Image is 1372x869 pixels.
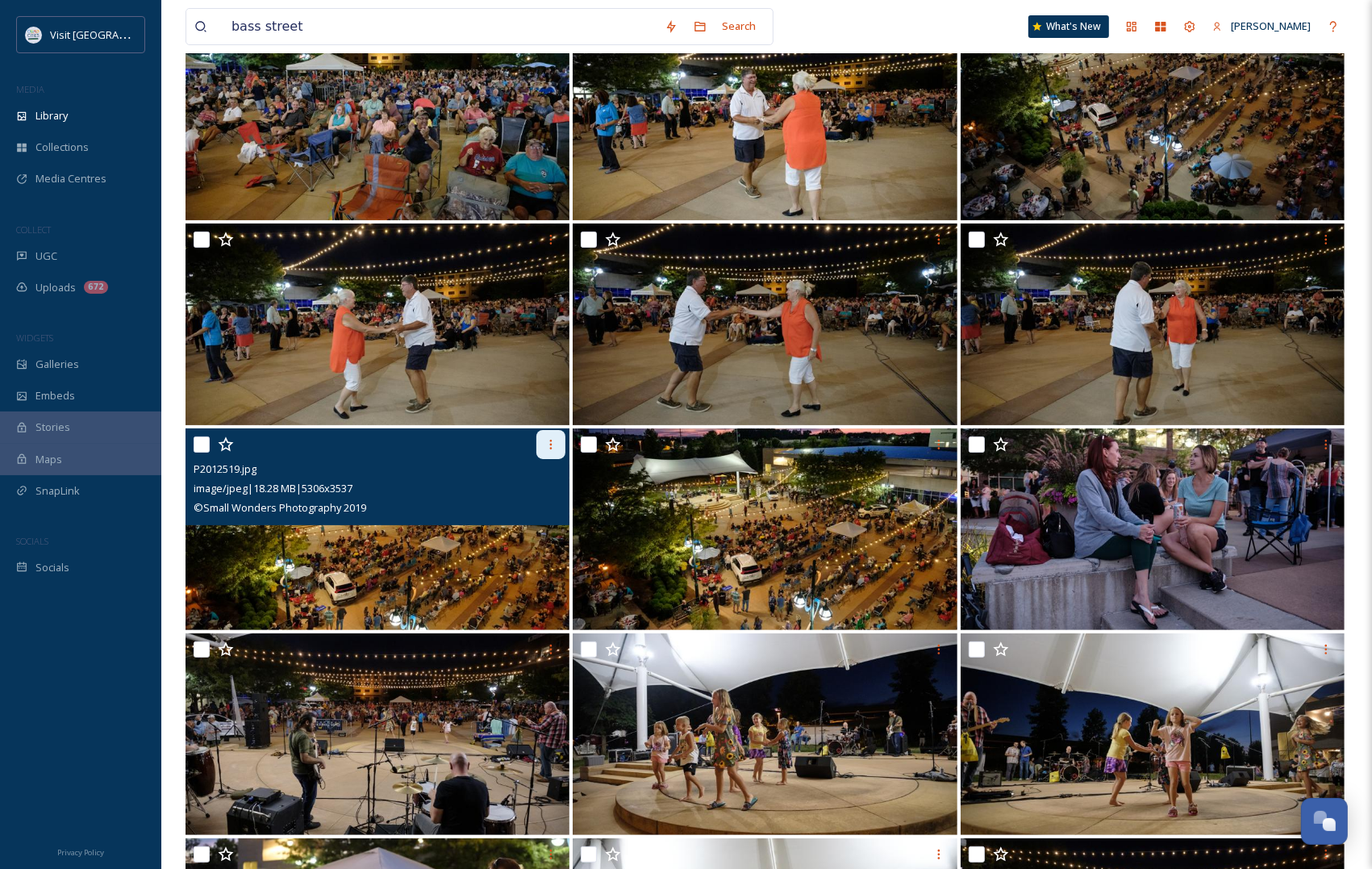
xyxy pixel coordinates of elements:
[961,428,1345,630] img: P2012507.jpg
[35,249,57,264] span: UGC
[35,452,62,467] span: Maps
[35,357,79,372] span: Galleries
[573,428,957,630] img: P2012515.jpg
[186,633,569,835] img: P2012533.jpg
[573,19,957,220] img: P2012541.jpg
[16,332,53,344] span: WIDGETS
[26,27,42,43] img: QCCVB_VISIT_vert_logo_4c_tagline_122019.svg
[961,224,1345,425] img: P2012540.jpg
[961,633,1345,835] img: P2012520.jpg
[1204,10,1319,42] a: [PERSON_NAME]
[194,481,352,495] span: image/jpeg | 18.28 MB | 5306 x 3537
[186,224,569,425] img: P2012542.jpg
[16,535,48,547] span: SOCIALS
[57,847,104,858] span: Privacy Policy
[194,462,256,476] span: P2012519.jpg
[84,281,108,294] div: 672
[35,483,80,499] span: SnapLink
[35,171,106,186] span: Media Centres
[961,19,1345,220] img: P2012513.jpg
[573,224,957,425] img: P2012538.jpg
[1028,15,1109,38] a: What's New
[35,280,76,295] span: Uploads
[57,842,104,861] a: Privacy Policy
[35,560,69,575] span: Socials
[35,140,89,155] span: Collections
[223,9,657,44] input: Search your library
[35,388,75,403] span: Embeds
[16,224,51,236] span: COLLECT
[573,633,957,835] img: P2012531.jpg
[1231,19,1311,33] span: [PERSON_NAME]
[1301,798,1348,845] button: Open Chat
[35,108,68,123] span: Library
[186,428,569,630] img: P2012519.jpg
[50,27,175,42] span: Visit [GEOGRAPHIC_DATA]
[194,500,366,515] span: © Small Wonders Photography 2019
[186,19,569,220] img: P2012551.jpg
[16,83,44,95] span: MEDIA
[715,10,765,42] div: Search
[35,420,70,435] span: Stories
